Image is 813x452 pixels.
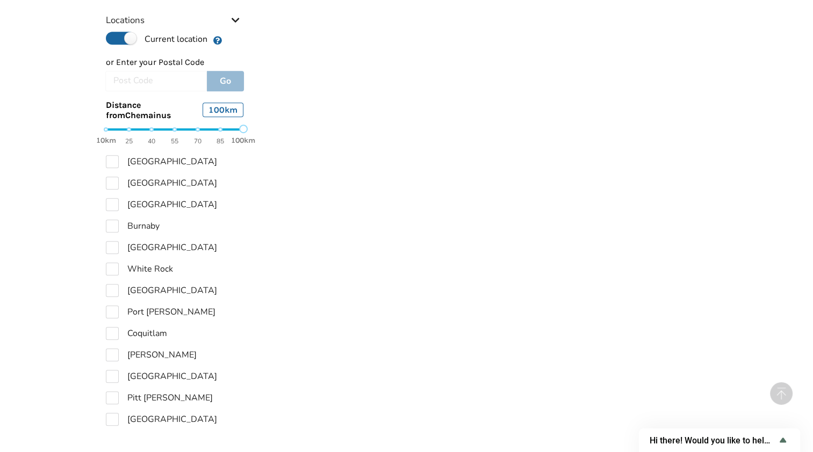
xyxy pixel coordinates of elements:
label: [GEOGRAPHIC_DATA] [106,241,217,254]
label: [GEOGRAPHIC_DATA] [106,413,217,426]
span: Distance from Chemainus [106,100,176,120]
span: 85 [217,135,224,148]
div: 100 km [203,103,243,117]
p: or Enter your Postal Code [106,56,243,69]
label: [GEOGRAPHIC_DATA] [106,155,217,168]
span: Hi there! Would you like to help us improve AssistList? [650,435,776,446]
label: Current location [106,32,207,46]
label: [PERSON_NAME] [106,348,197,361]
span: 55 [171,135,178,148]
label: [GEOGRAPHIC_DATA] [106,198,217,211]
label: Pitt [PERSON_NAME] [106,391,213,404]
strong: 10km [96,136,116,145]
label: Coquitlam [106,327,167,340]
label: Burnaby [106,220,160,232]
strong: 100km [231,136,255,145]
span: 40 [148,135,155,148]
label: Port [PERSON_NAME] [106,305,215,318]
span: 70 [194,135,202,148]
label: White Rock [106,263,173,275]
span: 25 [125,135,133,148]
button: Show survey - Hi there! Would you like to help us improve AssistList? [650,434,789,447]
label: [GEOGRAPHIC_DATA] [106,370,217,383]
label: [GEOGRAPHIC_DATA] [106,284,217,297]
label: [GEOGRAPHIC_DATA] [106,177,217,189]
